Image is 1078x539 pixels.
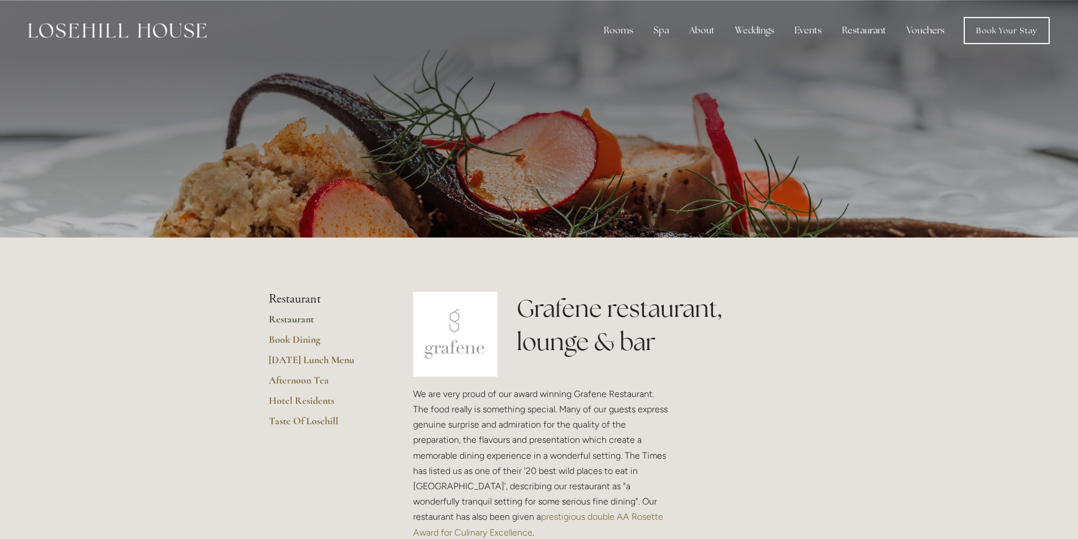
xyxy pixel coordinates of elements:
[28,23,207,38] img: Losehill House
[785,19,831,42] div: Events
[269,333,377,353] a: Book Dining
[269,415,377,435] a: Taste Of Losehill
[595,19,642,42] div: Rooms
[680,19,724,42] div: About
[413,511,665,537] a: prestigious double AA Rosette Award for Culinary Excellence
[833,19,895,42] div: Restaurant
[726,19,783,42] div: Weddings
[269,313,377,333] a: Restaurant
[269,353,377,374] a: [DATE] Lunch Menu
[964,17,1050,44] a: Book Your Stay
[269,374,377,394] a: Afternoon Tea
[413,292,498,377] img: grafene.jpg
[269,292,377,307] li: Restaurant
[517,292,809,359] h1: Grafene restaurant, lounge & bar
[645,19,678,42] div: Spa
[897,19,954,42] a: Vouchers
[269,394,377,415] a: Hotel Residents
